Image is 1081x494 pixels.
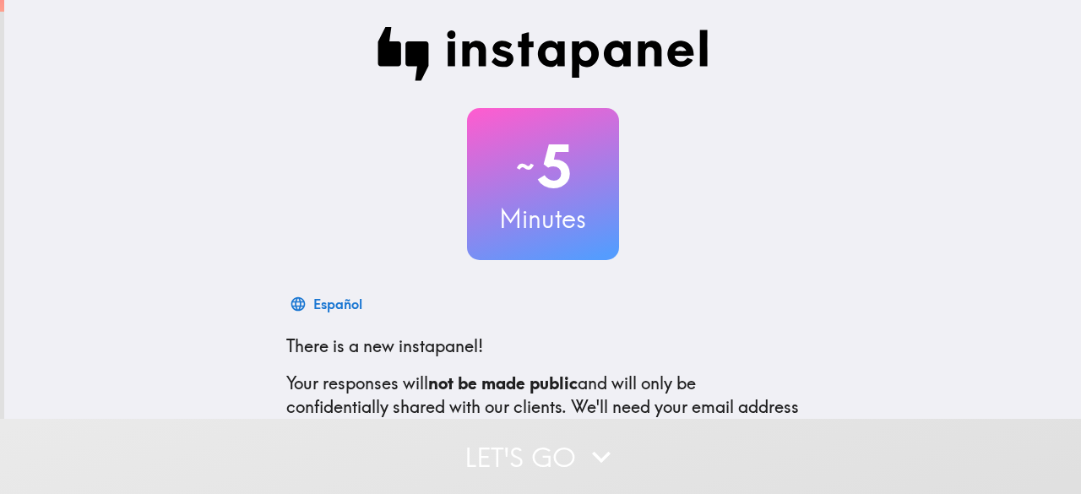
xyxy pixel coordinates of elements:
div: Español [313,292,362,316]
img: Instapanel [378,27,709,81]
span: There is a new instapanel! [286,335,483,356]
h3: Minutes [467,201,619,236]
b: not be made public [428,372,578,394]
span: ~ [513,141,537,192]
h2: 5 [467,132,619,201]
p: Your responses will and will only be confidentially shared with our clients. We'll need your emai... [286,372,800,442]
button: Español [286,287,369,321]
